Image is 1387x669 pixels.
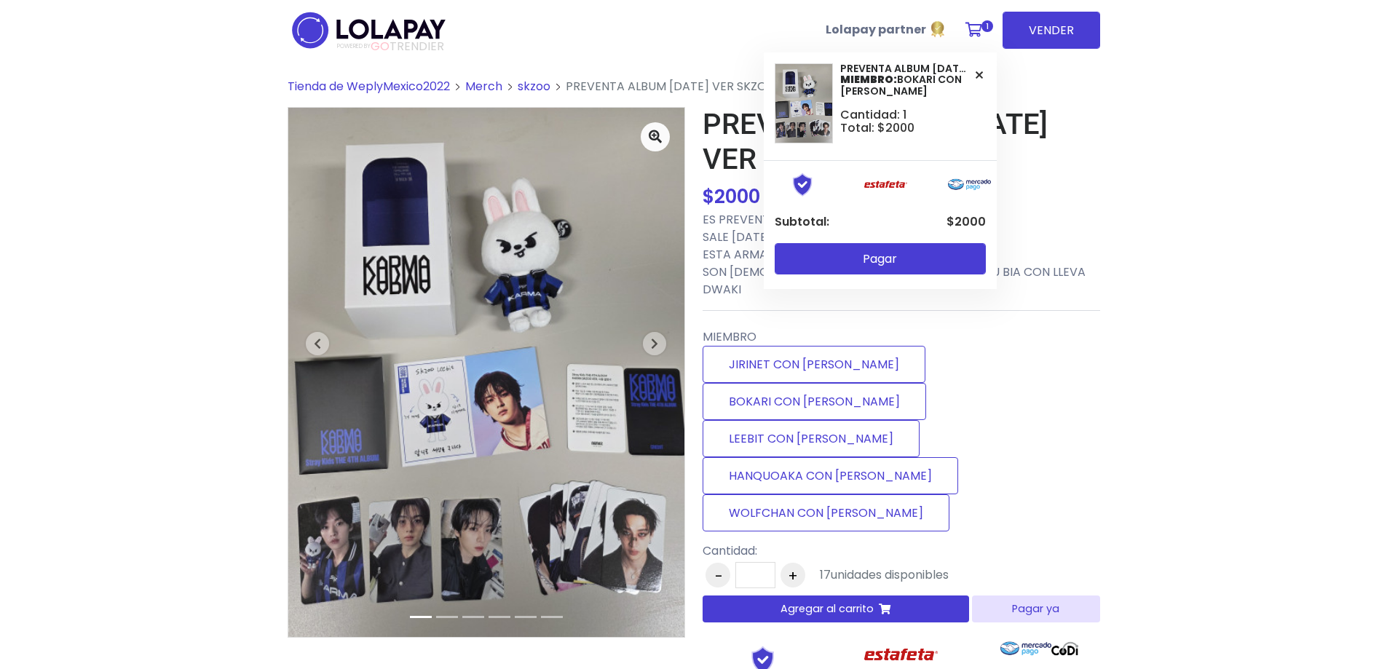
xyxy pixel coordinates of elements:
button: + [781,563,805,587]
img: logo [288,7,450,53]
strong: MIEMBRO: [840,72,897,87]
strong: Subtotal: [775,215,829,229]
button: - [706,563,730,587]
img: Shield [770,173,836,197]
button: Pagar ya [972,595,1099,622]
a: PREVENTA ALBUM [DATE] VER SKZOO MIEMBRO:BOKARI CON [PERSON_NAME] [775,63,986,97]
span: GO [371,38,390,55]
span: POWERED BY [337,42,371,50]
img: Lolapay partner [929,20,947,38]
img: Estafeta Logo [853,173,919,197]
div: unidades disponibles [820,566,949,584]
span: 2000 [714,183,760,210]
span: PREVENTA ALBUM [DATE] VER SKZOO [566,78,776,95]
nav: breadcrumb [288,78,1100,107]
p: Cantidad: [703,542,949,560]
p: BOKARI CON [PERSON_NAME] [775,74,986,97]
label: LEEBIT CON [PERSON_NAME] [703,420,920,457]
button: Agregar al carrito [703,595,970,622]
a: skzoo [518,78,550,95]
button: Pagar [775,243,986,274]
b: Lolapay partner [826,21,926,38]
label: JIRINET CON [PERSON_NAME] [703,346,925,383]
a: VENDER [1003,12,1100,49]
span: 17 [820,566,831,583]
a: 1 [958,8,997,52]
span: Agregar al carrito [781,601,874,617]
img: Mercado Pago Logo [1000,634,1052,663]
span: Cantidad: 1 Total: $2000 [840,108,914,134]
img: Mercado Pago Logo [936,173,1003,197]
a: Tienda de WeplyMexico2022 [288,78,450,95]
img: Codi Logo [1051,634,1078,663]
label: WOLFCHAN CON [PERSON_NAME] [703,494,949,531]
img: medium_1756942530281.jpeg [288,108,684,637]
div: $ [703,183,1100,211]
a: Merch [465,78,502,95]
p: ES PREVENTA SALE [DATE] ESTA ARMADO POR MIEBRO SON [DEMOGRAPHIC_DATA] PIEZA PUEDE ELEGIR SU BIA C... [703,211,1100,298]
span: TRENDIER [337,40,444,53]
div: MIEMBRO [703,322,1100,537]
img: small_1756942530281.jpeg [775,63,833,143]
span: PREVENTA ALBUM [DATE] VER SKZOO [840,63,969,74]
h1: PREVENTA ALBUM [DATE] VER SKZOO [703,107,1100,177]
label: HANQUOAKA CON [PERSON_NAME] [703,457,958,494]
label: BOKARI CON [PERSON_NAME] [703,383,926,420]
button: Quitar del carrito [973,63,986,87]
span: 1 [981,20,993,32]
span: $2000 [947,213,986,230]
